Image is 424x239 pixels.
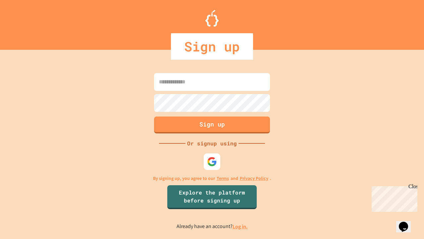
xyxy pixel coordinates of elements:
[3,3,46,42] div: Chat with us now!Close
[167,185,257,209] a: Explore the platform before signing up
[177,222,248,231] p: Already have an account?
[233,223,248,230] a: Log in.
[240,175,268,182] a: Privacy Policy
[154,117,270,133] button: Sign up
[153,175,271,182] p: By signing up, you agree to our and .
[205,10,219,27] img: Logo.svg
[185,139,238,147] div: Or signup using
[396,212,417,232] iframe: chat widget
[207,157,217,167] img: google-icon.svg
[171,33,253,60] div: Sign up
[217,175,229,182] a: Terms
[369,184,417,212] iframe: chat widget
